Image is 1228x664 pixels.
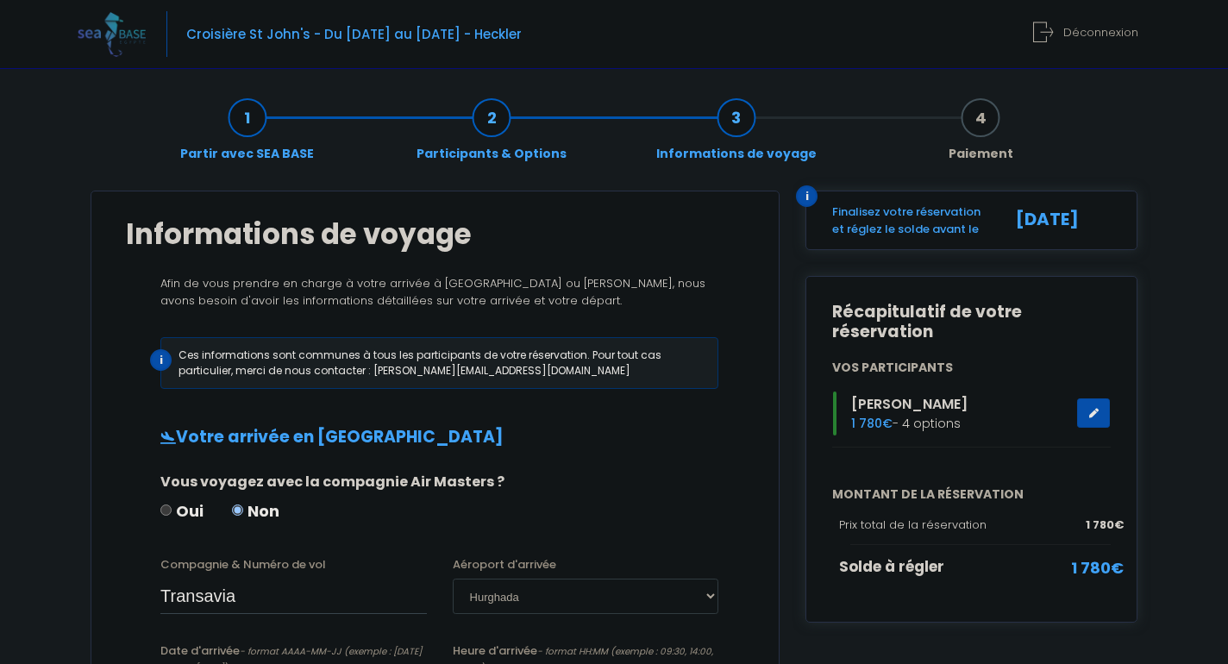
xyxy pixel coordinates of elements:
[819,359,1124,377] div: VOS PARTICIPANTS
[839,517,987,533] span: Prix total de la réservation
[819,392,1124,435] div: - 4 options
[1086,517,1124,534] span: 1 780€
[851,394,968,414] span: [PERSON_NAME]
[997,204,1124,237] div: [DATE]
[160,472,504,492] span: Vous voyagez avec la compagnie Air Masters ?
[186,25,522,43] span: Croisière St John's - Du [DATE] au [DATE] - Heckler
[648,109,825,163] a: Informations de voyage
[940,109,1022,163] a: Paiement
[172,109,323,163] a: Partir avec SEA BASE
[232,499,279,523] label: Non
[160,337,718,389] div: Ces informations sont communes à tous les participants de votre réservation. Pour tout cas partic...
[1063,24,1138,41] span: Déconnexion
[819,204,997,237] div: Finalisez votre réservation et réglez le solde avant le
[232,504,243,516] input: Non
[160,504,172,516] input: Oui
[851,415,893,432] span: 1 780€
[1071,556,1124,579] span: 1 780€
[150,349,172,371] div: i
[126,428,744,448] h2: Votre arrivée en [GEOGRAPHIC_DATA]
[126,275,744,309] p: Afin de vous prendre en charge à votre arrivée à [GEOGRAPHIC_DATA] ou [PERSON_NAME], nous avons b...
[160,499,204,523] label: Oui
[832,303,1111,342] h2: Récapitulatif de votre réservation
[839,556,944,577] span: Solde à régler
[160,556,326,573] label: Compagnie & Numéro de vol
[126,217,744,251] h1: Informations de voyage
[408,109,575,163] a: Participants & Options
[453,556,556,573] label: Aéroport d'arrivée
[819,485,1124,504] span: MONTANT DE LA RÉSERVATION
[796,185,818,207] div: i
